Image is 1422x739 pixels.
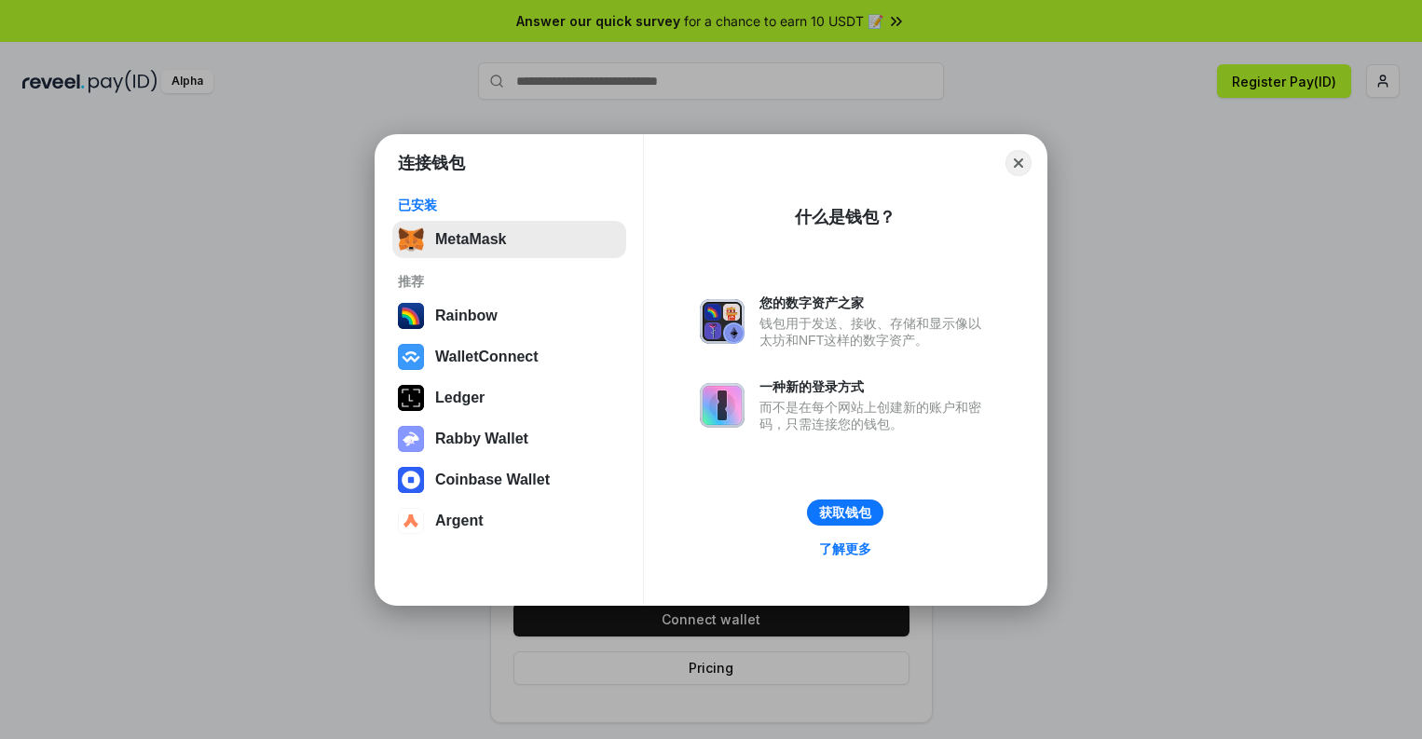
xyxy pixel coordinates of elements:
img: svg+xml,%3Csvg%20fill%3D%22none%22%20height%3D%2233%22%20viewBox%3D%220%200%2035%2033%22%20width%... [398,226,424,253]
div: 什么是钱包？ [795,206,896,228]
div: MetaMask [435,231,506,248]
img: svg+xml,%3Csvg%20width%3D%2228%22%20height%3D%2228%22%20viewBox%3D%220%200%2028%2028%22%20fill%3D... [398,467,424,493]
div: Rainbow [435,308,498,324]
button: Ledger [392,379,626,417]
div: 推荐 [398,273,621,290]
div: 而不是在每个网站上创建新的账户和密码，只需连接您的钱包。 [759,399,991,432]
div: 了解更多 [819,541,871,557]
button: Rabby Wallet [392,420,626,458]
a: 了解更多 [808,537,882,561]
img: svg+xml,%3Csvg%20width%3D%2228%22%20height%3D%2228%22%20viewBox%3D%220%200%2028%2028%22%20fill%3D... [398,344,424,370]
div: 获取钱包 [819,504,871,521]
img: svg+xml,%3Csvg%20xmlns%3D%22http%3A%2F%2Fwww.w3.org%2F2000%2Fsvg%22%20fill%3D%22none%22%20viewBox... [398,426,424,452]
button: Coinbase Wallet [392,461,626,499]
button: Close [1005,150,1032,176]
img: svg+xml,%3Csvg%20xmlns%3D%22http%3A%2F%2Fwww.w3.org%2F2000%2Fsvg%22%20fill%3D%22none%22%20viewBox... [700,299,745,344]
img: svg+xml,%3Csvg%20xmlns%3D%22http%3A%2F%2Fwww.w3.org%2F2000%2Fsvg%22%20width%3D%2228%22%20height%3... [398,385,424,411]
button: Argent [392,502,626,540]
div: 已安装 [398,197,621,213]
div: WalletConnect [435,349,539,365]
div: 钱包用于发送、接收、存储和显示像以太坊和NFT这样的数字资产。 [759,315,991,349]
div: Coinbase Wallet [435,472,550,488]
div: Rabby Wallet [435,431,528,447]
button: 获取钱包 [807,500,883,526]
h1: 连接钱包 [398,152,465,174]
div: Argent [435,513,484,529]
img: svg+xml,%3Csvg%20width%3D%22120%22%20height%3D%22120%22%20viewBox%3D%220%200%20120%20120%22%20fil... [398,303,424,329]
div: 一种新的登录方式 [759,378,991,395]
div: Ledger [435,390,485,406]
button: Rainbow [392,297,626,335]
img: svg+xml,%3Csvg%20width%3D%2228%22%20height%3D%2228%22%20viewBox%3D%220%200%2028%2028%22%20fill%3D... [398,508,424,534]
img: svg+xml,%3Csvg%20xmlns%3D%22http%3A%2F%2Fwww.w3.org%2F2000%2Fsvg%22%20fill%3D%22none%22%20viewBox... [700,383,745,428]
button: MetaMask [392,221,626,258]
button: WalletConnect [392,338,626,376]
div: 您的数字资产之家 [759,294,991,311]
